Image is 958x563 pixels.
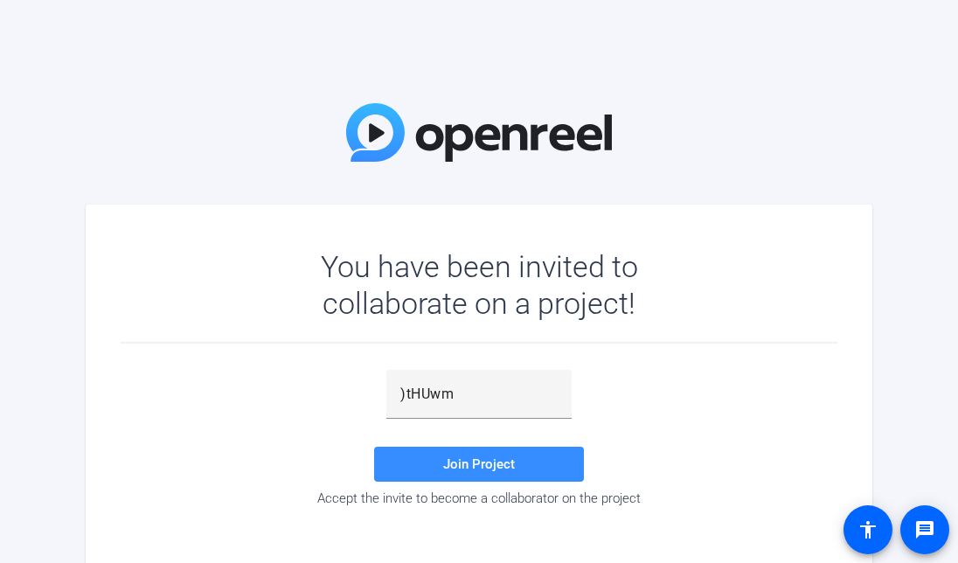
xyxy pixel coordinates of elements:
[374,447,584,482] button: Join Project
[270,248,689,322] div: You have been invited to collaborate on a project!
[346,103,612,162] img: OpenReel Logo
[121,490,837,506] div: Accept the invite to become a collaborator on the project
[443,456,515,472] span: Join Project
[857,519,878,540] mat-icon: accessibility
[914,519,935,540] mat-icon: message
[400,384,558,405] input: Password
